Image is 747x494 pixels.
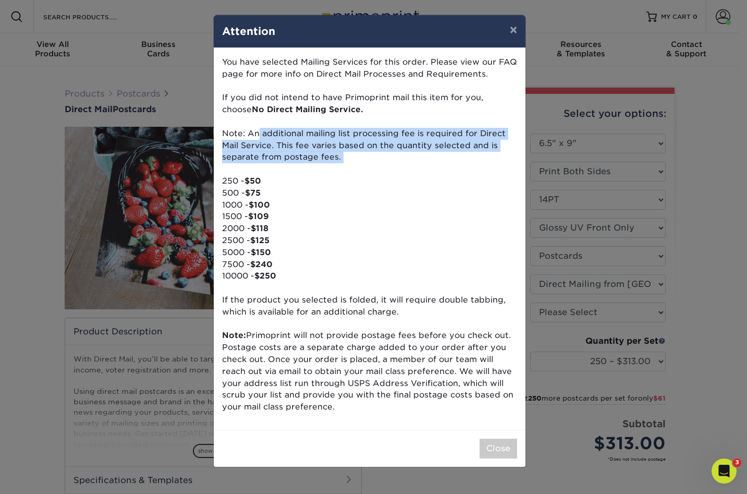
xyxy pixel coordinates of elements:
[222,56,517,413] p: You have selected Mailing Services for this order. Please view our FAQ page for more info on Dire...
[244,176,261,186] strong: $50
[250,235,270,245] strong: $125
[245,188,261,198] strong: $75
[249,200,270,210] strong: $100
[733,459,741,467] span: 3
[252,104,363,114] strong: No Direct Mailing Service.
[222,23,517,39] h4: Attention
[251,223,268,233] strong: $118
[712,459,737,484] iframe: Intercom live chat
[250,259,273,269] strong: $240
[248,211,269,221] strong: $109
[254,271,276,281] strong: $250
[222,330,246,340] strong: Note:
[480,439,517,459] button: Close
[251,247,271,257] strong: $150
[501,15,525,44] button: ×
